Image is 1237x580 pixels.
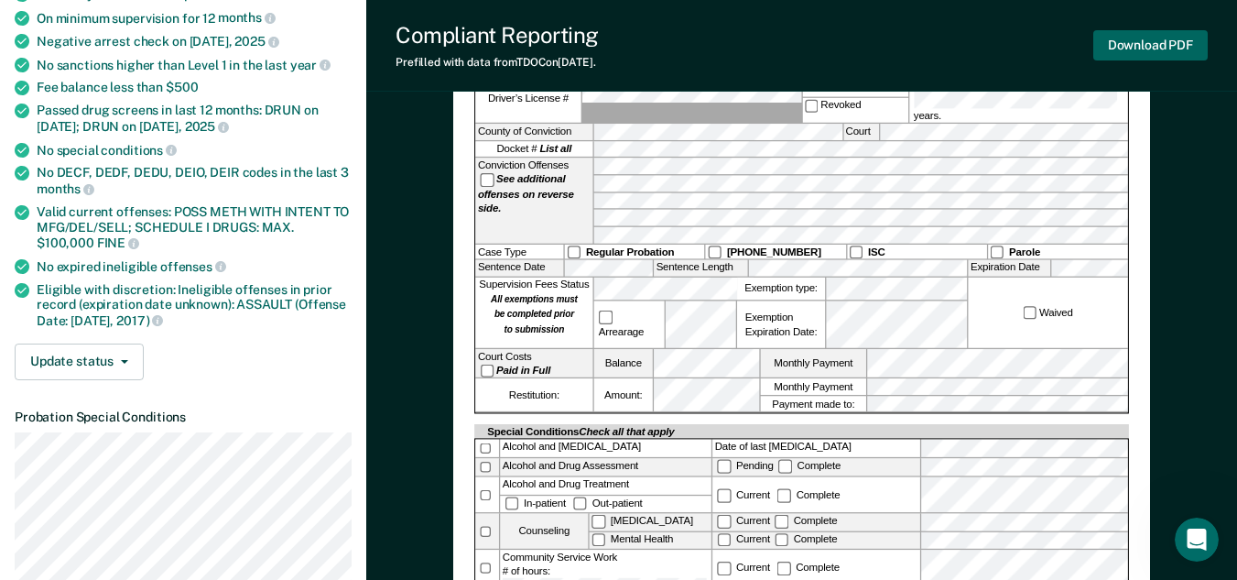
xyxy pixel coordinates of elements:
[715,489,773,501] label: Current
[717,489,731,503] input: Current
[37,181,94,196] span: months
[911,73,1125,123] label: for years.
[160,259,226,274] span: offenses
[290,58,331,72] span: year
[500,459,711,476] div: Alcohol and Drug Assessment
[715,562,773,574] label: Current
[37,10,352,27] div: On minimum supervision for 12
[503,498,571,509] label: In-patient
[573,497,587,510] input: Out-patient
[15,344,144,380] button: Update status
[497,142,572,156] span: Docket #
[500,440,711,457] div: Alcohol and [MEDICAL_DATA]
[737,278,825,300] label: Exemption type:
[914,87,1117,108] input: for years.
[15,410,352,425] dt: Probation Special Conditions
[761,378,866,395] label: Monthly Payment
[1175,518,1219,562] iframe: Intercom live chat
[777,562,791,575] input: Complete
[1021,305,1076,320] label: Waived
[37,33,352,49] div: Negative arrest check on [DATE],
[761,396,866,412] label: Payment made to:
[727,246,821,257] strong: [PHONE_NUMBER]
[776,460,842,472] label: Complete
[539,143,571,155] strong: List all
[868,246,885,257] strong: ISC
[717,515,731,529] input: Current
[234,34,278,49] span: 2025
[37,282,352,329] div: Eligible with discretion: Ineligible offenses in prior record (expiration date unknown): ASSAULT ...
[590,514,711,531] label: [MEDICAL_DATA]
[101,143,176,158] span: conditions
[475,159,592,244] div: Conviction Offenses
[849,246,863,259] input: ISC
[475,278,592,348] div: Supervision Fees Status
[116,313,163,328] span: 2017)
[505,497,518,510] input: In-patient
[594,349,653,378] label: Balance
[802,99,907,123] label: Revoked
[496,364,550,376] strong: Paid in Full
[715,460,776,472] label: Pending
[590,532,711,550] label: Mental Health
[775,533,788,547] input: Complete
[37,204,352,251] div: Valid current offenses: POSS METH WITH INTENT TO MFG/DEL/SELL; SCHEDULE I DRUGS: MAX. $100,000
[717,562,731,575] input: Current
[778,460,792,474] input: Complete
[596,310,662,338] label: Arrearage
[37,165,352,196] div: No DECF, DEDF, DEDU, DEIO, DEIR codes in the last 3
[1093,30,1208,60] button: Download PDF
[491,294,578,335] strong: All exemptions must be completed prior to submission
[775,562,841,574] div: Complete
[594,378,653,411] label: Amount:
[396,56,599,69] div: Prefilled with data from TDOC on [DATE] .
[475,349,592,378] div: Court Costs
[481,364,494,378] input: Paid in Full
[37,103,352,134] div: Passed drug screens in last 12 months: DRUN on [DATE]; DRUN on [DATE],
[97,235,139,250] span: FINE
[475,260,563,277] label: Sentence Date
[591,515,605,529] input: [MEDICAL_DATA]
[773,515,840,527] label: Complete
[396,22,599,49] div: Compliant Reporting
[475,124,592,140] label: County of Conviction
[599,311,613,324] input: Arrearage
[500,477,711,495] div: Alcohol and Drug Treatment
[485,425,677,439] div: Special Conditions
[773,533,840,545] label: Complete
[586,246,674,257] strong: Regular Probation
[571,498,646,509] label: Out-patient
[591,533,605,547] input: Mental Health
[712,440,919,457] label: Date of last [MEDICAL_DATA]
[475,73,581,123] label: Driver’s License #
[37,258,352,275] div: No expired ineligible
[991,246,1004,259] input: Parole
[654,260,747,277] label: Sentence Length
[579,426,674,438] span: Check all that apply
[567,246,581,259] input: Regular Probation
[1023,306,1036,320] input: Waived
[1009,246,1040,257] strong: Parole
[37,142,352,159] div: No special
[475,245,563,259] div: Case Type
[715,533,773,545] label: Current
[805,100,819,114] input: Revoked
[708,246,722,259] input: [PHONE_NUMBER]
[717,533,731,547] input: Current
[717,460,731,474] input: Pending
[843,124,878,140] label: Court
[777,489,791,503] input: Complete
[715,515,773,527] label: Current
[761,349,866,378] label: Monthly Payment
[969,260,1051,277] label: Expiration Date
[737,301,825,347] div: Exemption Expiration Date:
[776,489,842,501] label: Complete
[185,119,229,134] span: 2025
[218,10,276,25] span: months
[500,514,588,549] div: Counseling
[37,57,352,73] div: No sanctions higher than Level 1 in the last
[775,515,788,529] input: Complete
[475,378,592,411] div: Restitution:
[166,80,198,94] span: $500
[478,173,574,213] strong: See additional offenses on reverse side.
